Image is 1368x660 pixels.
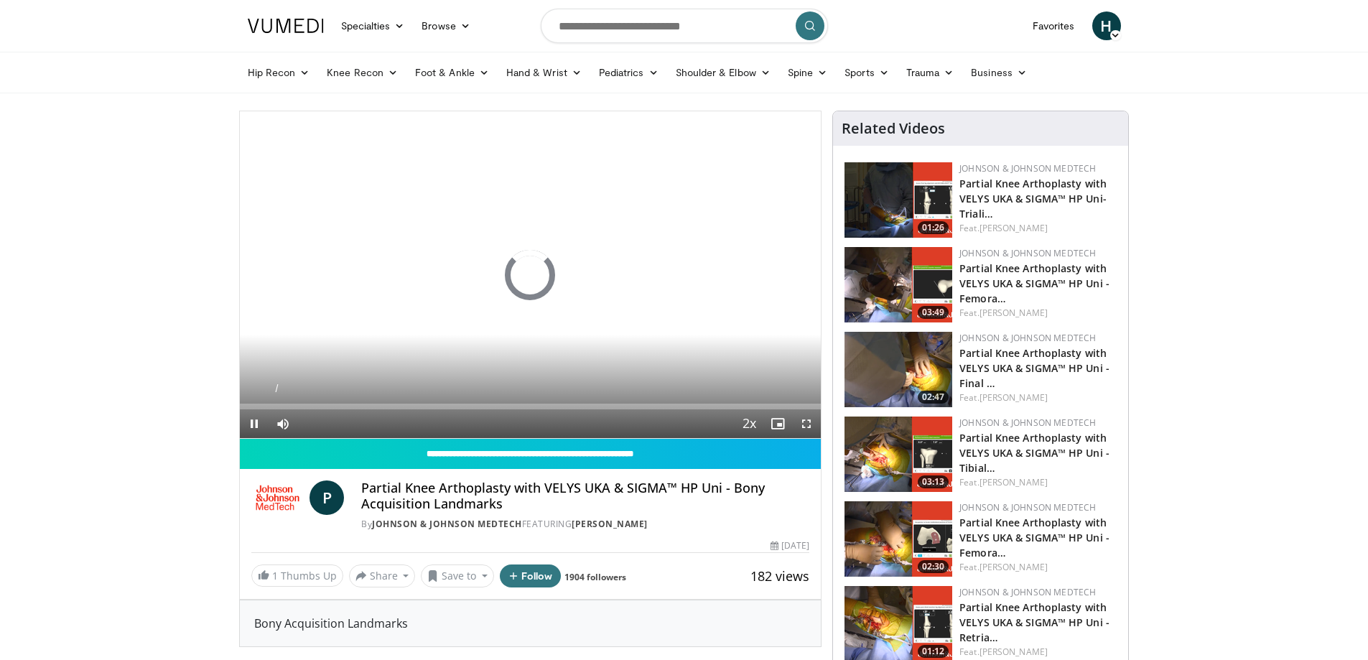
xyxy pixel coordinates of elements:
[959,162,1096,175] a: Johnson & Johnson MedTech
[918,391,949,404] span: 02:47
[844,501,952,577] a: 02:30
[413,11,479,40] a: Browse
[498,58,590,87] a: Hand & Wrist
[980,476,1048,488] a: [PERSON_NAME]
[541,9,828,43] input: Search topics, interventions
[844,162,952,238] img: 54517014-b7e0-49d7-8366-be4d35b6cc59.png.150x105_q85_crop-smart_upscale.png
[1092,11,1121,40] a: H
[667,58,779,87] a: Shoulder & Elbow
[276,383,279,394] span: /
[842,120,945,137] h4: Related Videos
[959,222,1117,235] div: Feat.
[962,58,1036,87] a: Business
[959,586,1096,598] a: Johnson & Johnson MedTech
[918,221,949,234] span: 01:26
[318,58,406,87] a: Knee Recon
[240,409,269,438] button: Pause
[980,561,1048,573] a: [PERSON_NAME]
[240,404,822,409] div: Progress Bar
[763,409,792,438] button: Enable picture-in-picture mode
[844,247,952,322] a: 03:49
[844,417,952,492] img: fca33e5d-2676-4c0d-8432-0e27cf4af401.png.150x105_q85_crop-smart_upscale.png
[240,111,822,439] video-js: Video Player
[844,501,952,577] img: 27e23ca4-618a-4dda-a54e-349283c0b62a.png.150x105_q85_crop-smart_upscale.png
[959,346,1109,390] a: Partial Knee Arthoplasty with VELYS UKA & SIGMA™ HP Uni - Final …
[779,58,836,87] a: Spine
[959,307,1117,320] div: Feat.
[844,162,952,238] a: 01:26
[421,564,494,587] button: Save to
[959,332,1096,344] a: Johnson & Johnson MedTech
[980,222,1048,234] a: [PERSON_NAME]
[918,475,949,488] span: 03:13
[310,480,344,515] a: P
[980,391,1048,404] a: [PERSON_NAME]
[372,518,522,530] a: Johnson & Johnson MedTech
[564,571,626,583] a: 1904 followers
[844,332,952,407] a: 02:47
[572,518,648,530] a: [PERSON_NAME]
[959,247,1096,259] a: Johnson & Johnson MedTech
[844,247,952,322] img: 13513cbe-2183-4149-ad2a-2a4ce2ec625a.png.150x105_q85_crop-smart_upscale.png
[836,58,898,87] a: Sports
[959,417,1096,429] a: Johnson & Johnson MedTech
[248,19,324,33] img: VuMedi Logo
[269,409,297,438] button: Mute
[239,58,319,87] a: Hip Recon
[980,307,1048,319] a: [PERSON_NAME]
[959,501,1096,513] a: Johnson & Johnson MedTech
[918,306,949,319] span: 03:49
[844,417,952,492] a: 03:13
[735,409,763,438] button: Playback Rate
[959,261,1109,305] a: Partial Knee Arthoplasty with VELYS UKA & SIGMA™ HP Uni - Femora…
[898,58,963,87] a: Trauma
[844,332,952,407] img: 2dac1888-fcb6-4628-a152-be974a3fbb82.png.150x105_q85_crop-smart_upscale.png
[332,11,414,40] a: Specialties
[918,645,949,658] span: 01:12
[406,58,498,87] a: Foot & Ankle
[500,564,562,587] button: Follow
[590,58,667,87] a: Pediatrics
[349,564,416,587] button: Share
[750,567,809,585] span: 182 views
[771,539,809,552] div: [DATE]
[251,564,343,587] a: 1 Thumbs Up
[361,480,809,511] h4: Partial Knee Arthoplasty with VELYS UKA & SIGMA™ HP Uni - Bony Acquisition Landmarks
[959,600,1109,644] a: Partial Knee Arthoplasty with VELYS UKA & SIGMA™ HP Uni - Retria…
[980,646,1048,658] a: [PERSON_NAME]
[361,518,809,531] div: By FEATURING
[272,569,278,582] span: 1
[959,476,1117,489] div: Feat.
[959,391,1117,404] div: Feat.
[251,480,304,515] img: Johnson & Johnson MedTech
[959,646,1117,659] div: Feat.
[1024,11,1084,40] a: Favorites
[918,560,949,573] span: 02:30
[959,177,1107,220] a: Partial Knee Arthoplasty with VELYS UKA & SIGMA™ HP Uni- Triali…
[792,409,821,438] button: Fullscreen
[240,600,822,646] div: Bony Acquisition Landmarks
[959,561,1117,574] div: Feat.
[959,516,1109,559] a: Partial Knee Arthoplasty with VELYS UKA & SIGMA™ HP Uni - Femora…
[959,431,1109,475] a: Partial Knee Arthoplasty with VELYS UKA & SIGMA™ HP Uni - Tibial…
